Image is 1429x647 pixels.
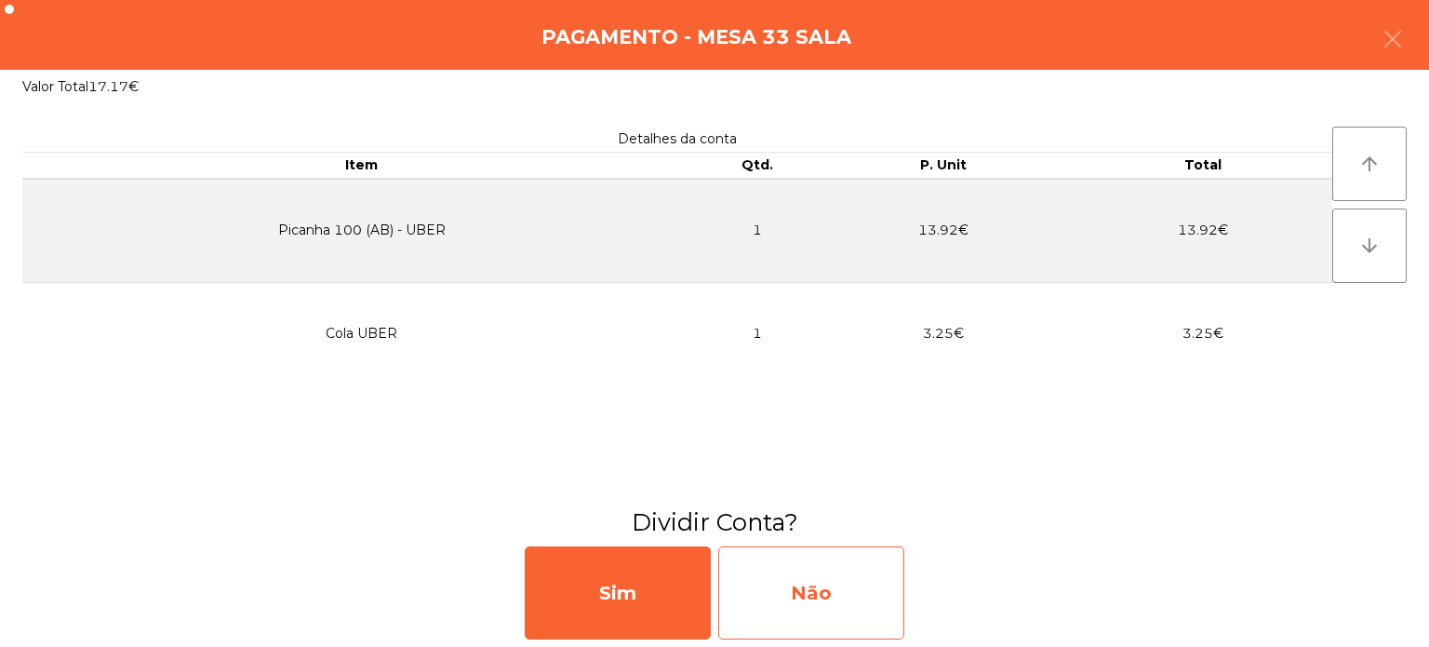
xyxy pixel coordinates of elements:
th: P. Unit [814,153,1074,179]
td: 13.92€ [1073,179,1332,283]
td: 3.25€ [814,282,1074,384]
div: Não [718,546,904,640]
h3: Dividir Conta? [14,505,1415,539]
td: 1 [701,282,814,384]
i: arrow_upward [1358,153,1381,175]
td: Cola UBER [22,282,701,384]
i: arrow_downward [1358,235,1381,257]
th: Item [22,153,701,179]
div: Sim [525,546,711,640]
span: 17.17€ [88,78,139,95]
button: arrow_upward [1332,127,1407,201]
h4: Pagamento - Mesa 33 Sala [541,23,851,51]
td: 13.92€ [814,179,1074,283]
th: Qtd. [701,153,814,179]
button: arrow_downward [1332,209,1407,283]
td: 1 [701,179,814,283]
td: Picanha 100 (AB) - UBER [22,179,701,283]
td: 3.25€ [1073,282,1332,384]
th: Total [1073,153,1332,179]
span: Valor Total [22,78,88,95]
span: Detalhes da conta [618,130,737,147]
